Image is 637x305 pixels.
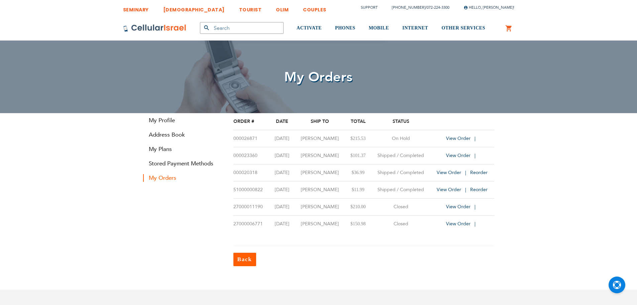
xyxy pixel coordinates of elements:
[351,170,364,175] span: $36.99
[269,181,295,199] td: [DATE]
[269,199,295,216] td: [DATE]
[446,221,478,227] a: View Order
[295,113,345,130] th: Ship To
[441,25,485,30] span: OTHER SERVICES
[352,187,364,192] span: $11.99
[297,16,322,41] a: ACTIVATE
[143,117,223,124] a: My Profile
[350,153,366,158] span: $101.37
[437,169,461,176] span: View Order
[427,5,449,10] a: 072-224-3300
[446,204,478,210] a: View Order
[345,113,371,130] th: Total
[470,169,488,176] a: Reorder
[276,2,289,14] a: OLIM
[369,16,389,41] a: MOBILE
[335,25,355,30] span: PHONES
[233,181,270,199] td: 51000000822
[350,204,366,209] span: $210.00
[369,25,389,30] span: MOBILE
[237,256,252,262] span: Back
[371,113,430,130] th: Status
[295,147,345,164] td: [PERSON_NAME]
[239,2,262,14] a: TOURIST
[233,164,270,181] td: 000020318
[269,216,295,233] td: [DATE]
[233,216,270,233] td: 27000006771
[303,2,326,14] a: COUPLES
[233,253,256,266] a: Back
[143,174,223,182] strong: My Orders
[385,3,449,12] li: /
[371,216,430,233] td: Closed
[200,22,284,34] input: Search
[361,5,378,10] a: Support
[437,169,469,176] a: View Order
[371,147,430,164] td: Shipped / Completed
[402,25,428,30] span: INTERNET
[371,199,430,216] td: Closed
[437,186,469,193] a: View Order
[269,164,295,181] td: [DATE]
[295,216,345,233] td: [PERSON_NAME]
[233,199,270,216] td: 27000011190
[297,25,322,30] span: ACTIVATE
[446,152,470,159] span: View Order
[446,135,478,142] a: View Order
[446,135,470,142] span: View Order
[123,2,149,14] a: SEMINARY
[233,130,270,147] td: 000026871
[371,164,430,181] td: Shipped / Completed
[371,130,430,147] td: On Hold
[269,113,295,130] th: Date
[446,221,470,227] span: View Order
[269,147,295,164] td: [DATE]
[350,136,366,141] span: $215.53
[295,199,345,216] td: [PERSON_NAME]
[295,181,345,199] td: [PERSON_NAME]
[446,152,478,159] a: View Order
[441,16,485,41] a: OTHER SERVICES
[437,186,461,193] span: View Order
[295,130,345,147] td: [PERSON_NAME]
[123,24,187,32] img: Cellular Israel Logo
[269,130,295,147] td: [DATE]
[295,164,345,181] td: [PERSON_NAME]
[143,145,223,153] a: My Plans
[464,5,514,10] span: Hello, [PERSON_NAME]!
[233,147,270,164] td: 000023360
[392,5,425,10] a: [PHONE_NUMBER]
[402,16,428,41] a: INTERNET
[233,113,270,130] th: Order #
[335,16,355,41] a: PHONES
[371,181,430,199] td: Shipped / Completed
[446,204,470,210] span: View Order
[350,221,366,226] span: $150.98
[143,131,223,139] a: Address Book
[470,186,488,193] a: Reorder
[143,160,223,167] a: Stored Payment Methods
[284,68,353,86] span: My Orders
[163,2,225,14] a: [DEMOGRAPHIC_DATA]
